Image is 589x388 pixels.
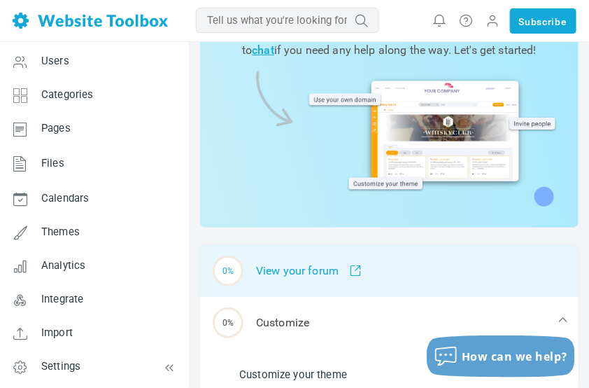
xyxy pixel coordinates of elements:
[196,8,379,33] input: Tell us what you're looking for
[41,293,83,305] span: Integrate
[41,157,64,169] span: Files
[239,367,347,382] a: Customize your theme
[41,122,71,134] span: Pages
[252,43,274,57] a: chat
[213,307,243,338] span: 0%
[462,349,568,364] span: How can we help?
[41,88,94,101] span: Categories
[427,335,575,377] button: How can we help?
[41,360,80,373] span: Settings
[41,326,73,339] span: Import
[200,245,579,297] div: View your forum
[41,259,85,272] span: Analytics
[41,226,80,238] span: Themes
[510,8,576,34] a: Subscribe
[41,192,89,205] span: Calendars
[200,245,579,297] a: 0% View your forum
[200,297,579,349] div: Customize
[41,55,69,67] span: Users
[213,256,243,286] span: 0%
